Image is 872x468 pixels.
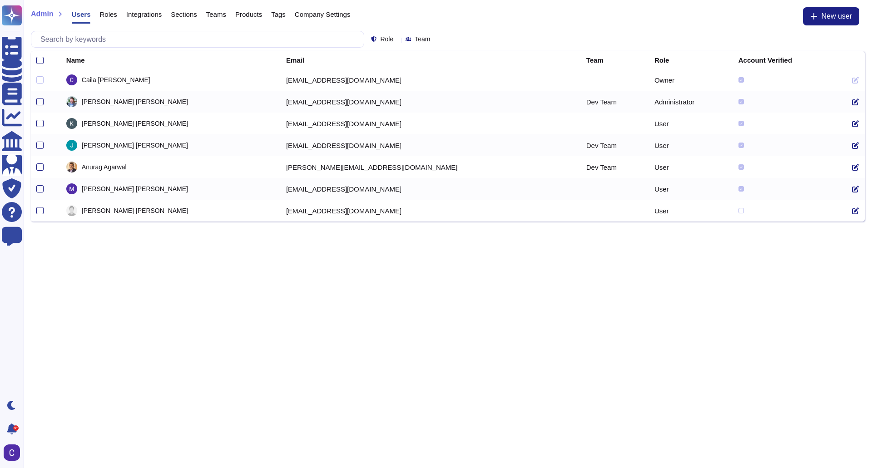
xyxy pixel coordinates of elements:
[295,11,351,18] span: Company Settings
[281,91,581,113] td: [EMAIL_ADDRESS][DOMAIN_NAME]
[2,443,26,463] button: user
[4,444,20,461] img: user
[281,178,581,200] td: [EMAIL_ADDRESS][DOMAIN_NAME]
[82,142,188,148] span: [PERSON_NAME] [PERSON_NAME]
[281,200,581,222] td: [EMAIL_ADDRESS][DOMAIN_NAME]
[380,36,393,42] span: Role
[581,134,649,156] td: Dev Team
[821,13,852,20] span: New user
[82,99,188,105] span: [PERSON_NAME] [PERSON_NAME]
[66,74,77,85] img: user
[82,164,127,170] span: Anurag Agarwal
[171,11,197,18] span: Sections
[281,113,581,134] td: [EMAIL_ADDRESS][DOMAIN_NAME]
[281,134,581,156] td: [EMAIL_ADDRESS][DOMAIN_NAME]
[649,156,733,178] td: User
[82,77,150,83] span: Caila [PERSON_NAME]
[72,11,91,18] span: Users
[649,113,733,134] td: User
[31,10,54,18] span: Admin
[66,118,77,129] img: user
[82,207,188,214] span: [PERSON_NAME] [PERSON_NAME]
[66,96,77,107] img: user
[82,186,188,192] span: [PERSON_NAME] [PERSON_NAME]
[581,156,649,178] td: Dev Team
[581,91,649,113] td: Dev Team
[281,156,581,178] td: [PERSON_NAME][EMAIL_ADDRESS][DOMAIN_NAME]
[126,11,162,18] span: Integrations
[36,31,364,47] input: Search by keywords
[66,140,77,151] img: user
[99,11,117,18] span: Roles
[649,69,733,91] td: Owner
[66,162,77,172] img: user
[271,11,286,18] span: Tags
[649,134,733,156] td: User
[82,120,188,127] span: [PERSON_NAME] [PERSON_NAME]
[13,425,19,431] div: 9+
[235,11,262,18] span: Products
[281,69,581,91] td: [EMAIL_ADDRESS][DOMAIN_NAME]
[206,11,226,18] span: Teams
[649,91,733,113] td: Administrator
[415,36,430,42] span: Team
[649,178,733,200] td: User
[803,7,859,25] button: New user
[66,183,77,194] img: user
[66,205,77,216] img: user
[649,200,733,222] td: User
